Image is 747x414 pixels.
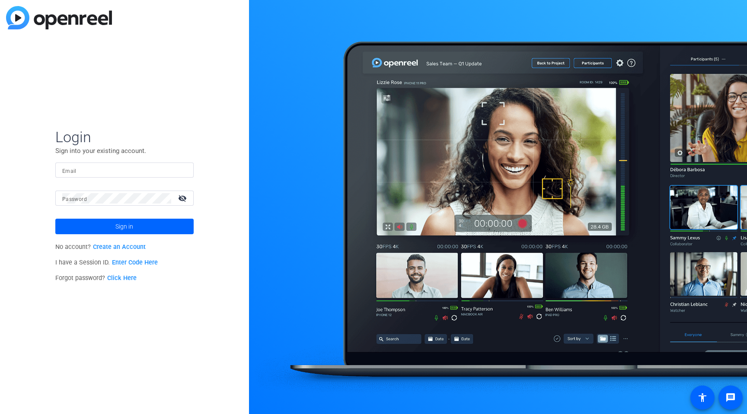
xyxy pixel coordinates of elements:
mat-icon: visibility_off [173,192,194,204]
mat-icon: accessibility [697,392,708,403]
mat-label: Password [62,196,87,202]
span: Login [55,128,194,146]
img: blue-gradient.svg [6,6,112,29]
span: No account? [55,243,146,251]
a: Enter Code Here [112,259,158,266]
p: Sign into your existing account. [55,146,194,156]
mat-label: Email [62,168,77,174]
span: Sign in [115,216,133,237]
span: Forgot password? [55,274,137,282]
button: Sign in [55,219,194,234]
span: I have a Session ID. [55,259,158,266]
a: Create an Account [93,243,146,251]
a: Click Here [107,274,137,282]
input: Enter Email Address [62,165,187,175]
mat-icon: message [725,392,736,403]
